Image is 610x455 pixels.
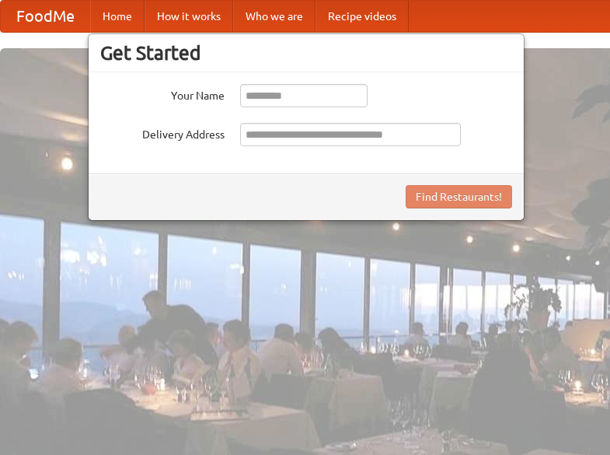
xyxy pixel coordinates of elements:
[315,1,409,32] a: Recipe videos
[100,84,225,103] label: Your Name
[100,123,225,142] label: Delivery Address
[406,185,512,208] button: Find Restaurants!
[233,1,315,32] a: Who we are
[145,1,233,32] a: How it works
[90,1,145,32] a: Home
[100,41,512,65] h3: Get Started
[1,1,90,32] a: FoodMe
